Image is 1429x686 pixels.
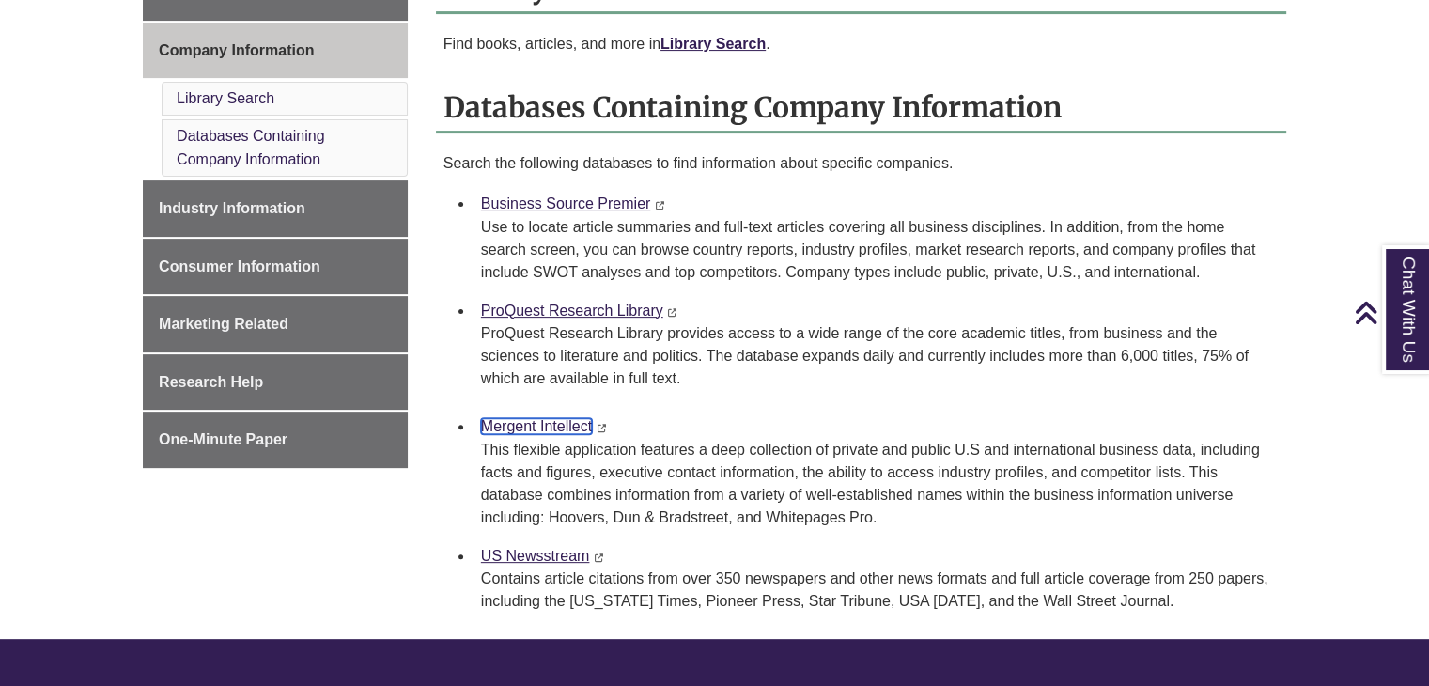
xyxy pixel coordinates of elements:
[655,201,665,210] i: This link opens in a new window
[597,424,607,432] i: This link opens in a new window
[159,316,288,332] span: Marketing Related
[481,303,663,319] a: ProQuest Research Library
[481,568,1271,613] div: Contains article citations from over 350 newspapers and other news formats and full article cover...
[177,128,324,168] a: Databases Containing Company Information
[159,200,305,216] span: Industry Information
[481,439,1271,529] div: This flexible application features a deep collection of private and public U.S and international ...
[159,258,320,274] span: Consumer Information
[159,431,287,447] span: One-Minute Paper
[143,239,408,295] a: Consumer Information
[481,418,592,434] a: Mergent Intellect
[481,322,1271,390] p: ProQuest Research Library provides access to a wide range of the core academic titles, from busin...
[143,296,408,352] a: Marketing Related
[660,36,766,52] a: Library Search
[159,374,263,390] span: Research Help
[1354,300,1424,325] a: Back to Top
[143,412,408,468] a: One-Minute Paper
[143,23,408,79] a: Company Information
[667,308,677,317] i: This link opens in a new window
[436,84,1286,133] h2: Databases Containing Company Information
[481,216,1271,284] div: Use to locate article summaries and full-text articles covering all business disciplines. In addi...
[177,90,274,106] a: Library Search
[481,195,651,211] a: Business Source Premier
[594,553,604,562] i: This link opens in a new window
[443,33,1279,55] p: Find books, articles, and more in .
[143,354,408,411] a: Research Help
[481,548,590,564] a: US Newsstream
[143,180,408,237] a: Industry Information
[443,152,1279,175] p: Search the following databases to find information about specific companies.
[159,42,314,58] span: Company Information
